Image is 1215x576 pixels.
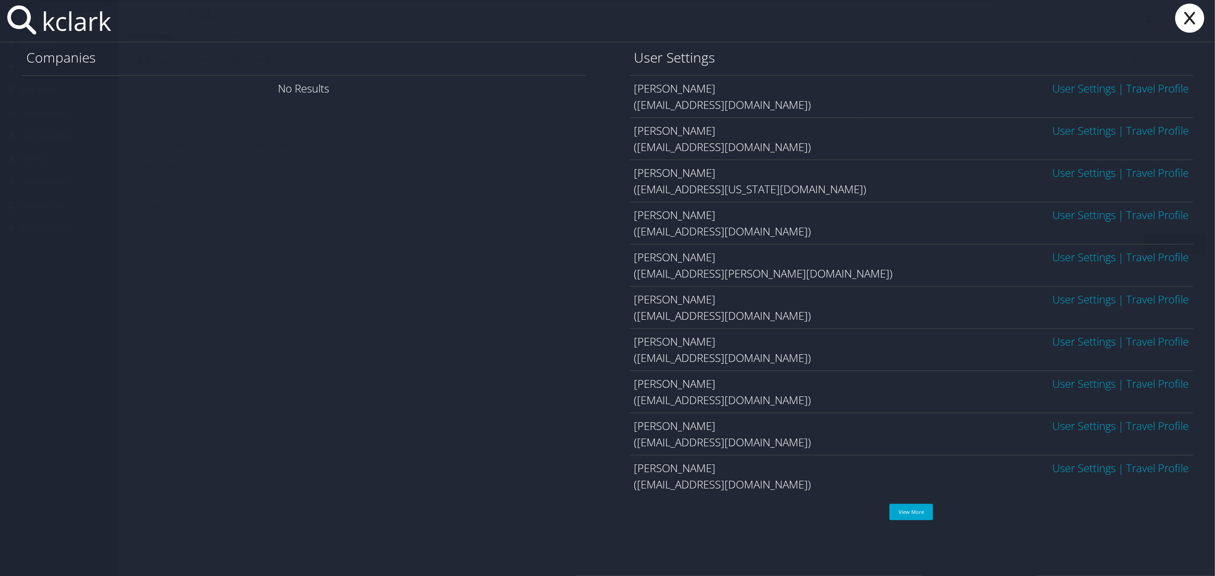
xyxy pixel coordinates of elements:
[1126,376,1189,391] a: View OBT Profile
[634,165,715,180] span: [PERSON_NAME]
[22,75,586,101] div: No Results
[1126,165,1189,180] a: View OBT Profile
[634,460,715,475] span: [PERSON_NAME]
[634,123,715,138] span: [PERSON_NAME]
[634,81,715,96] span: [PERSON_NAME]
[1116,376,1126,391] span: |
[1052,123,1116,138] a: User Settings
[1052,418,1116,433] a: User Settings
[634,223,1189,239] div: ([EMAIL_ADDRESS][DOMAIN_NAME])
[1126,334,1189,349] a: View OBT Profile
[1052,81,1116,96] a: User Settings
[634,181,1189,197] div: ([EMAIL_ADDRESS][US_STATE][DOMAIN_NAME])
[1126,207,1189,222] a: View OBT Profile
[634,434,1189,450] div: ([EMAIL_ADDRESS][DOMAIN_NAME])
[634,292,715,307] span: [PERSON_NAME]
[634,418,715,433] span: [PERSON_NAME]
[1126,81,1189,96] a: View OBT Profile
[1052,165,1116,180] a: User Settings
[1116,165,1126,180] span: |
[1052,249,1116,264] a: User Settings
[634,334,715,349] span: [PERSON_NAME]
[1052,460,1116,475] a: User Settings
[1116,123,1126,138] span: |
[1052,292,1116,307] a: User Settings
[634,476,1189,493] div: ([EMAIL_ADDRESS][DOMAIN_NAME])
[1116,249,1126,264] span: |
[634,97,1189,113] div: ([EMAIL_ADDRESS][DOMAIN_NAME])
[634,350,1189,366] div: ([EMAIL_ADDRESS][DOMAIN_NAME])
[634,139,1189,155] div: ([EMAIL_ADDRESS][DOMAIN_NAME])
[634,249,715,264] span: [PERSON_NAME]
[1116,81,1126,96] span: |
[889,504,933,520] a: View More
[1052,376,1116,391] a: User Settings
[1116,292,1126,307] span: |
[1116,460,1126,475] span: |
[634,392,1189,408] div: ([EMAIL_ADDRESS][DOMAIN_NAME])
[634,376,715,391] span: [PERSON_NAME]
[1126,460,1189,475] a: View OBT Profile
[1116,334,1126,349] span: |
[1116,207,1126,222] span: |
[634,48,1189,67] h1: User Settings
[1126,249,1189,264] a: View OBT Profile
[1126,418,1189,433] a: View OBT Profile
[634,308,1189,324] div: ([EMAIL_ADDRESS][DOMAIN_NAME])
[1126,292,1189,307] a: View OBT Profile
[1052,334,1116,349] a: User Settings
[634,265,1189,282] div: ([EMAIL_ADDRESS][PERSON_NAME][DOMAIN_NAME])
[26,48,581,67] h1: Companies
[1116,418,1126,433] span: |
[1126,123,1189,138] a: View OBT Profile
[1052,207,1116,222] a: User Settings
[634,207,715,222] span: [PERSON_NAME]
